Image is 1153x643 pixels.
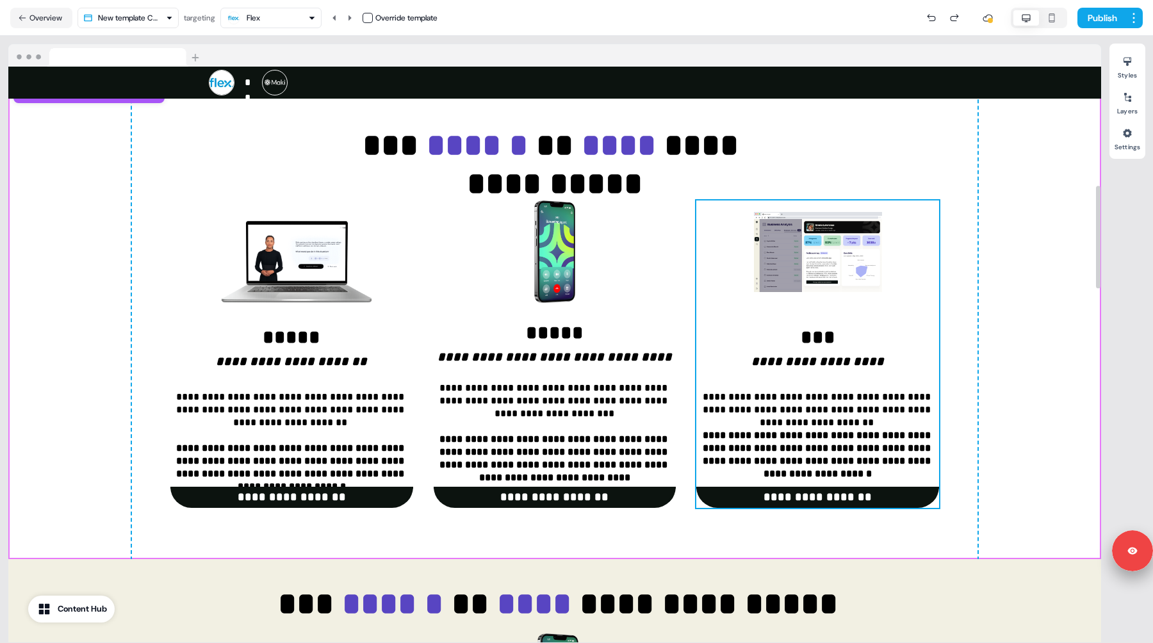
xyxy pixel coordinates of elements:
div: Content Hub [58,603,107,615]
div: Override template [375,12,437,24]
div: Flex [247,12,260,24]
button: Layers [1109,87,1145,115]
div: New template Copy [98,12,161,24]
button: Settings [1109,123,1145,151]
button: Styles [1109,51,1145,79]
div: targeting [184,12,215,24]
img: Image [475,200,635,303]
button: Content Hub [28,596,115,623]
img: Browser topbar [8,44,205,67]
button: Publish [1077,8,1125,28]
img: Image [211,200,372,303]
img: Image [754,200,882,303]
button: Flex [220,8,322,28]
button: Overview [10,8,72,28]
